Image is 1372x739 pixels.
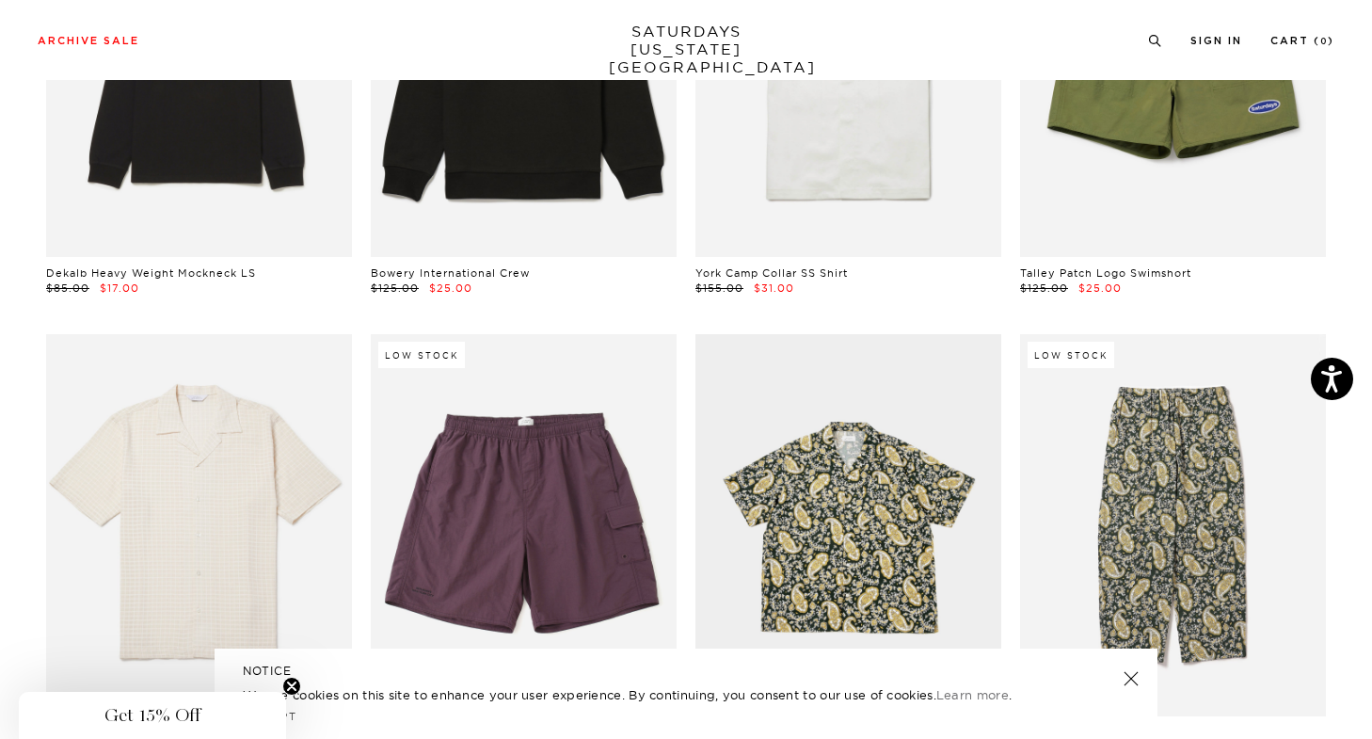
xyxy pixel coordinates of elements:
a: York Camp Collar SS Shirt [695,266,848,280]
span: $85.00 [46,281,89,295]
a: Dekalb Heavy Weight Mockneck LS [46,266,256,280]
a: Sign In [1190,36,1242,46]
span: $155.00 [695,281,743,295]
span: $25.00 [1078,281,1122,295]
span: Get 15% Off [104,704,200,727]
button: Close teaser [282,677,301,696]
div: Get 15% OffClose teaser [19,692,286,739]
div: Low Stock [378,342,465,368]
p: We use cookies on this site to enhance your user experience. By continuing, you consent to our us... [243,685,1062,704]
small: 0 [1320,38,1328,46]
a: Archive Sale [38,36,139,46]
span: $125.00 [1020,281,1068,295]
a: SATURDAYS[US_STATE][GEOGRAPHIC_DATA] [609,23,764,76]
h5: NOTICE [243,663,1129,680]
span: $17.00 [100,281,139,295]
span: $125.00 [371,281,419,295]
a: Cart (0) [1270,36,1334,46]
div: Low Stock [1028,342,1114,368]
a: Learn more [936,687,1009,702]
span: $25.00 [429,281,472,295]
a: Talley Patch Logo Swimshort [1020,266,1191,280]
span: $31.00 [754,281,794,295]
a: Bowery International Crew [371,266,530,280]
